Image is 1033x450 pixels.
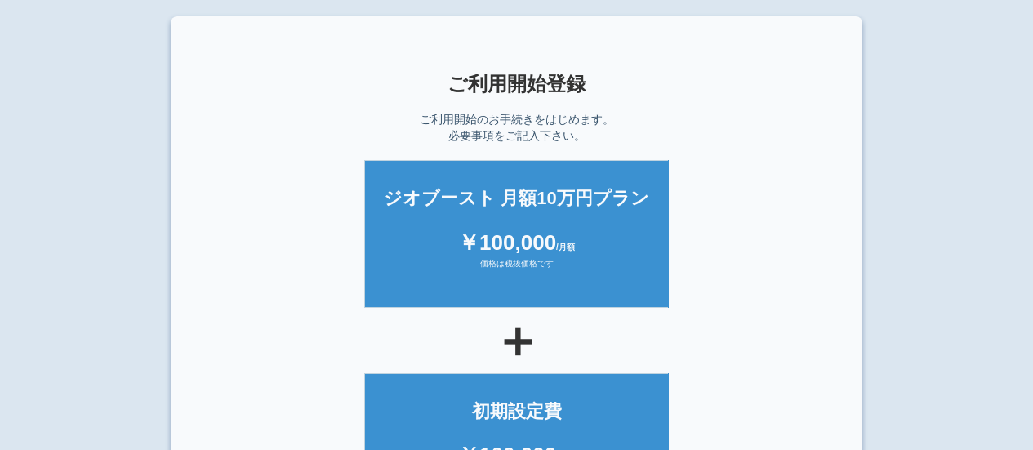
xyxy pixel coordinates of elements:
[420,111,614,144] p: ご利用開始のお手続きをはじめます。 必要事項をご記入下さい。
[381,399,652,424] div: 初期設定費
[211,316,822,365] div: ＋
[381,258,652,283] div: 価格は税抜価格です
[211,74,822,95] h1: ご利用開始登録
[381,228,652,258] div: ￥100,000
[381,185,652,211] div: ジオブースト 月額10万円プラン
[556,243,575,252] span: /月額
